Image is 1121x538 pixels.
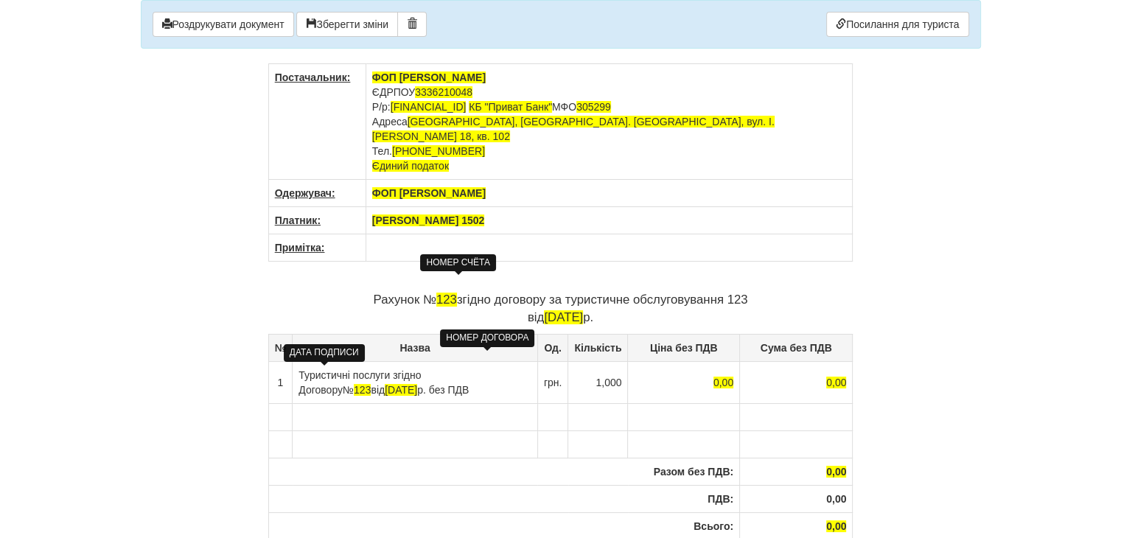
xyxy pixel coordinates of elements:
[436,293,457,307] span: 123
[537,334,568,361] th: Од.
[372,160,449,172] span: Єдиний податок
[568,361,628,403] td: 1,000
[366,64,853,180] td: ЄДРПОУ Р/р: МФО Адреса Тел.
[392,145,485,157] span: [PHONE_NUMBER]
[628,334,740,361] th: Ціна без ПДВ
[293,361,538,403] td: Туристичні послуги згідно Договору від р. без ПДВ
[372,214,485,226] span: [PERSON_NAME] 1502
[268,361,293,403] td: 1
[343,384,371,396] span: №
[740,334,853,361] th: Сума без ПДВ
[268,458,739,485] th: Разом без ПДВ:
[469,101,552,113] span: КБ "Приват Банк"
[826,466,846,478] span: 0,00
[153,12,294,37] button: Роздрукувати документ
[415,86,472,98] span: 3336210048
[372,187,486,199] span: ФОП [PERSON_NAME]
[544,310,583,324] span: [DATE]
[268,291,853,326] p: Рахунок № згідно договору за туристичне обслуговування 123 від р.
[284,344,365,361] div: ДАТА ПОДПИСИ
[268,334,293,361] th: №
[420,254,496,271] div: НОМЕР СЧЁТА
[826,520,846,532] span: 0,00
[268,485,739,512] th: ПДВ:
[354,384,371,396] span: 123
[568,334,628,361] th: Кількість
[826,12,968,37] a: Посилання для туриста
[440,329,534,346] div: НОМЕР ДОГОВОРА
[293,334,538,361] th: Назва
[275,71,351,83] u: Постачальник:
[385,384,417,396] span: [DATE]
[296,12,398,37] button: Зберегти зміни
[826,377,846,388] span: 0,00
[372,71,486,83] span: ФОП [PERSON_NAME]
[372,116,775,142] span: [GEOGRAPHIC_DATA], [GEOGRAPHIC_DATA]. [GEOGRAPHIC_DATA], вул. І.[PERSON_NAME] 18, кв. 102
[275,214,321,226] u: Платник:
[391,101,467,113] span: [FINANCIAL_ID]
[576,101,611,113] span: 305299
[275,187,335,199] u: Одержувач:
[713,377,733,388] span: 0,00
[275,242,325,254] u: Примітка:
[740,485,853,512] th: 0,00
[537,361,568,403] td: грн.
